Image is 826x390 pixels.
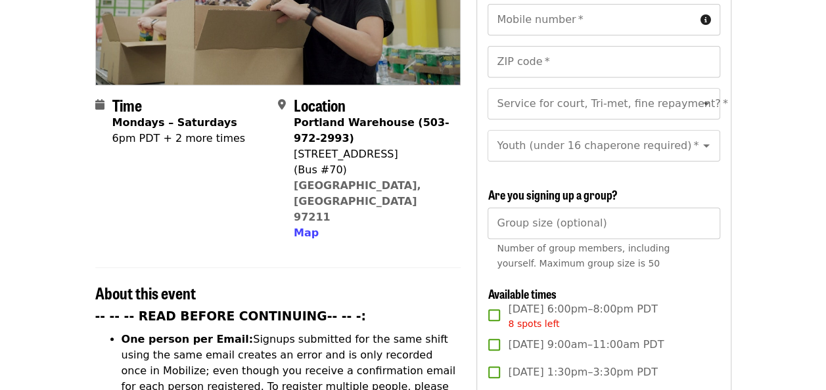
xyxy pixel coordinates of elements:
div: 6pm PDT + 2 more times [112,131,246,146]
strong: Portland Warehouse (503-972-2993) [294,116,449,144]
span: [DATE] 6:00pm–8:00pm PDT [508,301,657,331]
i: circle-info icon [700,14,711,26]
span: Location [294,93,346,116]
div: (Bus #70) [294,162,450,178]
span: Number of group members, including yourself. Maximum group size is 50 [497,243,670,269]
span: [DATE] 9:00am–11:00am PDT [508,337,664,353]
span: 8 spots left [508,318,559,329]
span: Available times [488,285,556,302]
a: [GEOGRAPHIC_DATA], [GEOGRAPHIC_DATA] 97211 [294,179,421,223]
i: calendar icon [95,98,104,111]
button: Open [697,95,716,113]
span: Time [112,93,142,116]
span: Map [294,227,319,239]
input: Mobile number [488,4,695,35]
button: Open [697,137,716,155]
input: ZIP code [488,46,720,77]
input: [object Object] [488,207,720,239]
span: About this event [95,281,196,304]
span: Are you signing up a group? [488,186,617,203]
strong: Mondays – Saturdays [112,116,237,129]
div: [STREET_ADDRESS] [294,146,450,162]
span: [DATE] 1:30pm–3:30pm PDT [508,364,657,380]
strong: -- -- -- READ BEFORE CONTINUING-- -- -: [95,309,366,323]
button: Map [294,225,319,241]
strong: One person per Email: [122,333,254,345]
i: map-marker-alt icon [278,98,286,111]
